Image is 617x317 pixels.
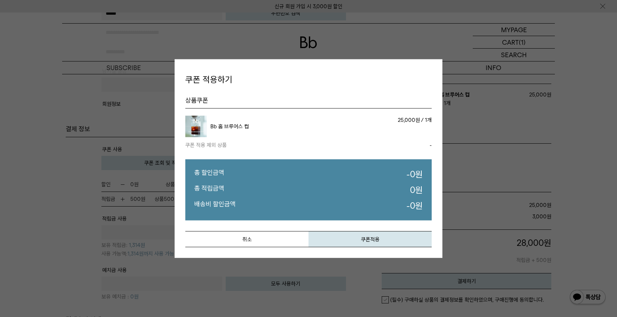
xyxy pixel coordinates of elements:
dd: 원 [410,184,423,196]
dd: - 원 [406,168,423,180]
p: 25,000원 / 1개 [333,116,432,124]
h5: 상품쿠폰 [185,96,432,109]
button: 쿠폰적용 [308,231,432,247]
dd: - 원 [406,199,423,212]
h4: 쿠폰 적용하기 [185,73,432,85]
dt: 총 할인금액 [194,168,224,180]
strong: 0 [410,169,415,179]
div: - [382,141,432,149]
strong: 0 [410,185,415,195]
dt: 총 적립금액 [194,184,224,196]
dt: 배송비 할인금액 [194,199,236,212]
td: 쿠폰 적용 제외 상품 [185,141,382,149]
a: Bb 홈 브루어스 컵 [210,123,249,130]
strong: 0 [410,200,415,210]
button: 취소 [185,231,308,247]
img: Bb 홈 브루어스 컵 [185,116,207,137]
